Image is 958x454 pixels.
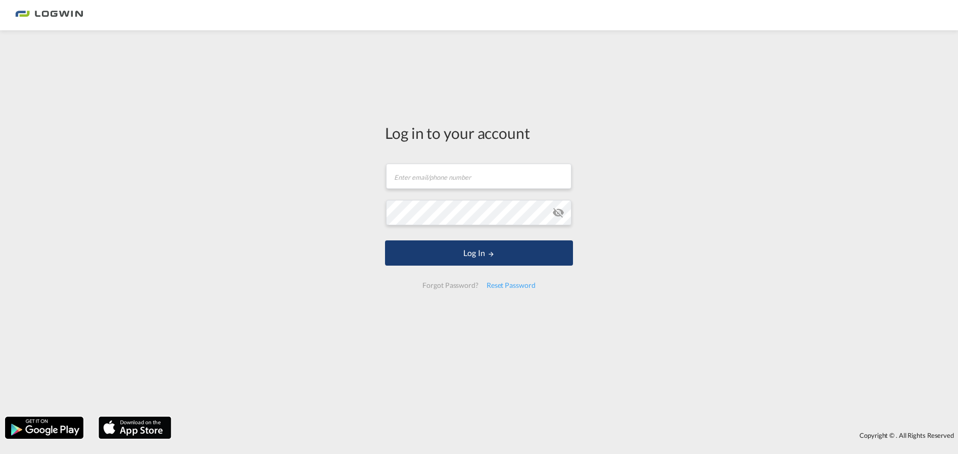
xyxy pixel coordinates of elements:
md-icon: icon-eye-off [552,207,564,219]
img: bc73a0e0d8c111efacd525e4c8ad7d32.png [15,4,83,27]
input: Enter email/phone number [386,164,571,189]
div: Reset Password [483,276,540,294]
img: apple.png [98,416,172,440]
button: LOGIN [385,240,573,266]
div: Log in to your account [385,122,573,143]
img: google.png [4,416,84,440]
div: Forgot Password? [418,276,482,294]
div: Copyright © . All Rights Reserved [176,427,958,444]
